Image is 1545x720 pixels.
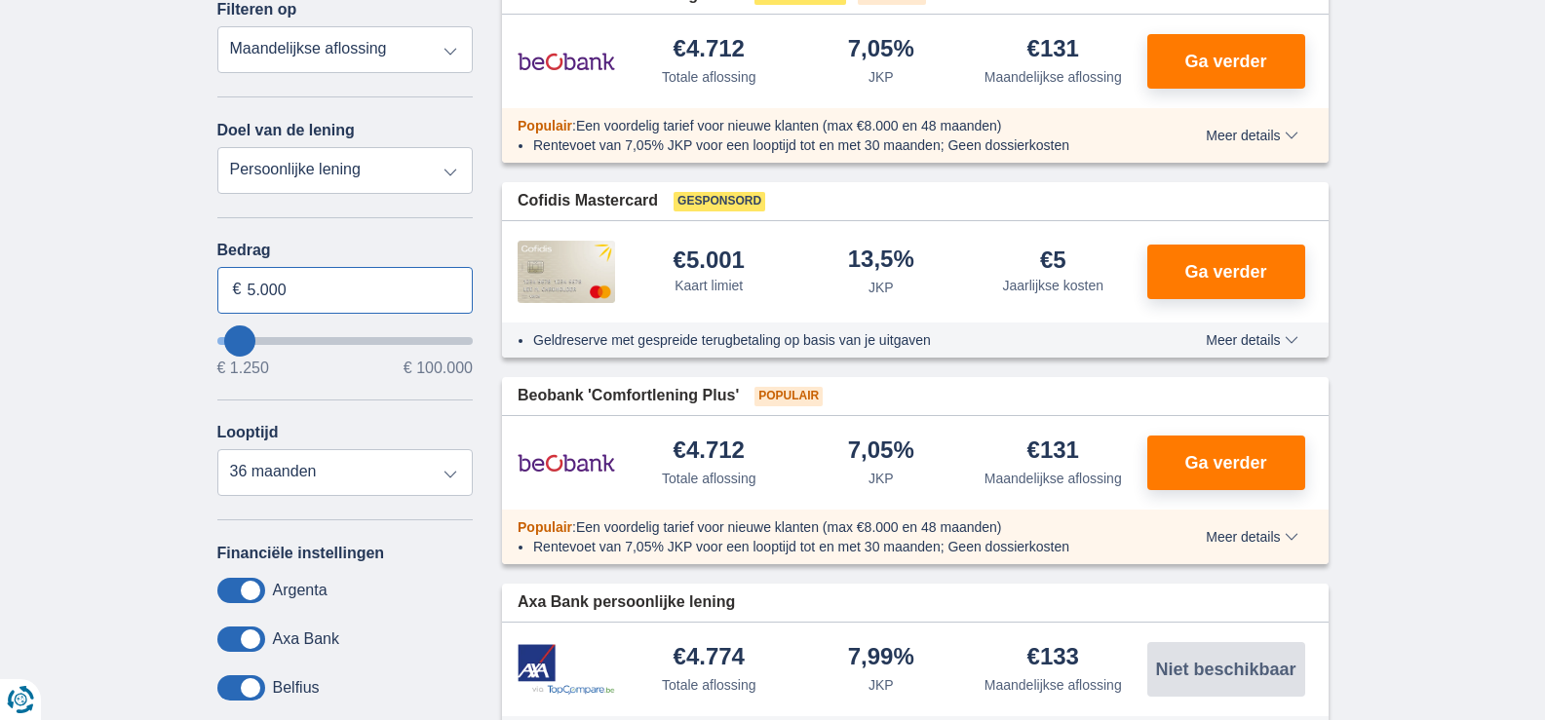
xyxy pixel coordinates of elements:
[1206,530,1297,544] span: Meer details
[674,248,745,272] div: €5.001
[1206,129,1297,142] span: Meer details
[502,116,1150,135] div: :
[1003,276,1104,295] div: Jaarlijkse kosten
[273,582,328,599] label: Argenta
[1147,436,1305,490] button: Ga verder
[1147,34,1305,89] button: Ga verder
[518,118,572,133] span: Populair
[848,247,914,274] div: 13,5%
[217,424,279,441] label: Looptijd
[217,360,269,376] span: € 1.250
[1155,661,1295,678] span: Niet beschikbaar
[1027,438,1079,465] div: €131
[1191,529,1312,545] button: Meer details
[518,591,735,614] span: Axa Bank persoonlijke lening
[869,67,894,87] div: JKP
[1040,248,1066,272] div: €5
[985,469,1122,488] div: Maandelijkse aflossing
[518,385,739,407] span: Beobank 'Comfortlening Plus'
[576,118,1002,133] span: Een voordelig tarief voor nieuwe klanten (max €8.000 en 48 maanden)
[217,122,355,139] label: Doel van de lening
[674,438,745,465] div: €4.712
[576,519,1002,535] span: Een voordelig tarief voor nieuwe klanten (max €8.000 en 48 maanden)
[674,645,745,671] div: €4.774
[1184,53,1266,70] span: Ga verder
[848,37,914,63] div: 7,05%
[1147,245,1305,299] button: Ga verder
[518,519,572,535] span: Populair
[217,337,474,345] input: wantToBorrow
[662,675,756,695] div: Totale aflossing
[1184,454,1266,472] span: Ga verder
[217,242,474,259] label: Bedrag
[217,545,385,562] label: Financiële instellingen
[1206,333,1297,347] span: Meer details
[869,675,894,695] div: JKP
[674,192,765,211] span: Gesponsord
[848,438,914,465] div: 7,05%
[985,67,1122,87] div: Maandelijkse aflossing
[533,537,1135,556] li: Rentevoet van 7,05% JKP voor een looptijd tot en met 30 maanden; Geen dossierkosten
[533,330,1135,350] li: Geldreserve met gespreide terugbetaling op basis van je uitgaven
[518,241,615,303] img: product.pl.alt Cofidis CC
[1191,332,1312,348] button: Meer details
[518,438,615,487] img: product.pl.alt Beobank
[674,37,745,63] div: €4.712
[273,630,339,648] label: Axa Bank
[518,644,615,696] img: product.pl.alt Axa Bank
[404,360,473,376] span: € 100.000
[869,278,894,297] div: JKP
[533,135,1135,155] li: Rentevoet van 7,05% JKP voor een looptijd tot en met 30 maanden; Geen dossierkosten
[662,67,756,87] div: Totale aflossing
[518,37,615,86] img: product.pl.alt Beobank
[869,469,894,488] div: JKP
[1147,642,1305,697] button: Niet beschikbaar
[1027,645,1079,671] div: €133
[273,679,320,697] label: Belfius
[502,517,1150,537] div: :
[848,645,914,671] div: 7,99%
[518,190,658,212] span: Cofidis Mastercard
[985,675,1122,695] div: Maandelijkse aflossing
[1184,263,1266,281] span: Ga verder
[1191,128,1312,143] button: Meer details
[217,1,297,19] label: Filteren op
[662,469,756,488] div: Totale aflossing
[233,279,242,301] span: €
[675,276,743,295] div: Kaart limiet
[1027,37,1079,63] div: €131
[754,387,823,406] span: Populair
